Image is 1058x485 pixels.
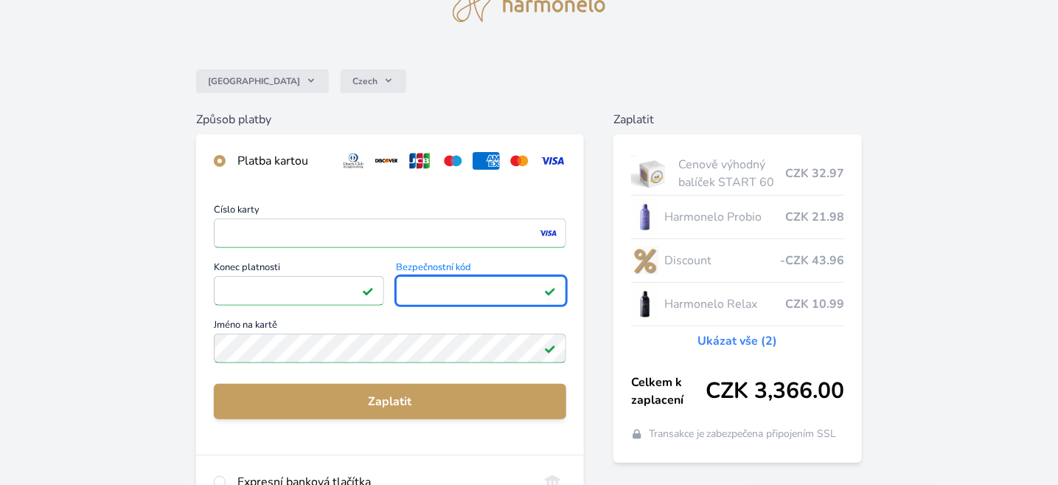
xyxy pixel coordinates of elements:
span: CZK 21.98 [785,208,844,226]
span: Konec platnosti [214,263,384,276]
span: CZK 32.97 [785,165,844,182]
img: Platné pole [544,285,556,297]
img: diners.svg [340,152,367,170]
h6: Zaplatit [613,111,862,128]
img: Platné pole [544,343,556,354]
span: Czech [352,75,377,87]
span: Discount [665,252,780,269]
iframe: Iframe pro číslo karty [220,223,560,244]
span: Číslo karty [214,205,566,219]
img: CLEAN_PROBIO_se_stinem_x-lo.jpg [631,199,659,235]
button: [GEOGRAPHIC_DATA] [196,69,329,93]
img: maestro.svg [439,152,467,170]
button: Zaplatit [214,384,566,419]
span: Zaplatit [226,393,554,410]
h6: Způsob platby [196,111,584,128]
input: Jméno na kartěPlatné pole [214,334,566,363]
img: visa [538,227,558,240]
span: CZK 10.99 [785,295,844,313]
span: Celkem k zaplacení [631,374,706,409]
span: Cenově výhodný balíček START 60 [679,156,786,191]
img: amex.svg [473,152,500,170]
img: CLEAN_RELAX_se_stinem_x-lo.jpg [631,286,659,323]
iframe: Iframe pro datum vypršení platnosti [220,281,377,301]
span: Jméno na kartě [214,320,566,334]
iframe: Iframe pro bezpečnostní kód [403,281,560,301]
span: Transakce je zabezpečena připojením SSL [649,427,837,441]
img: discover.svg [373,152,400,170]
img: visa.svg [539,152,566,170]
span: Bezpečnostní kód [396,263,566,276]
a: Ukázat vše (2) [697,332,777,350]
span: [GEOGRAPHIC_DATA] [208,75,300,87]
span: Harmonelo Probio [665,208,785,226]
span: CZK 3,366.00 [706,378,844,405]
span: -CZK 43.96 [780,252,844,269]
span: Harmonelo Relax [665,295,785,313]
img: discount-lo.png [631,242,659,279]
img: Platné pole [362,285,374,297]
div: Platba kartou [237,152,329,170]
button: Czech [341,69,406,93]
img: jcb.svg [406,152,434,170]
img: start.jpg [631,155,673,192]
img: mc.svg [506,152,533,170]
